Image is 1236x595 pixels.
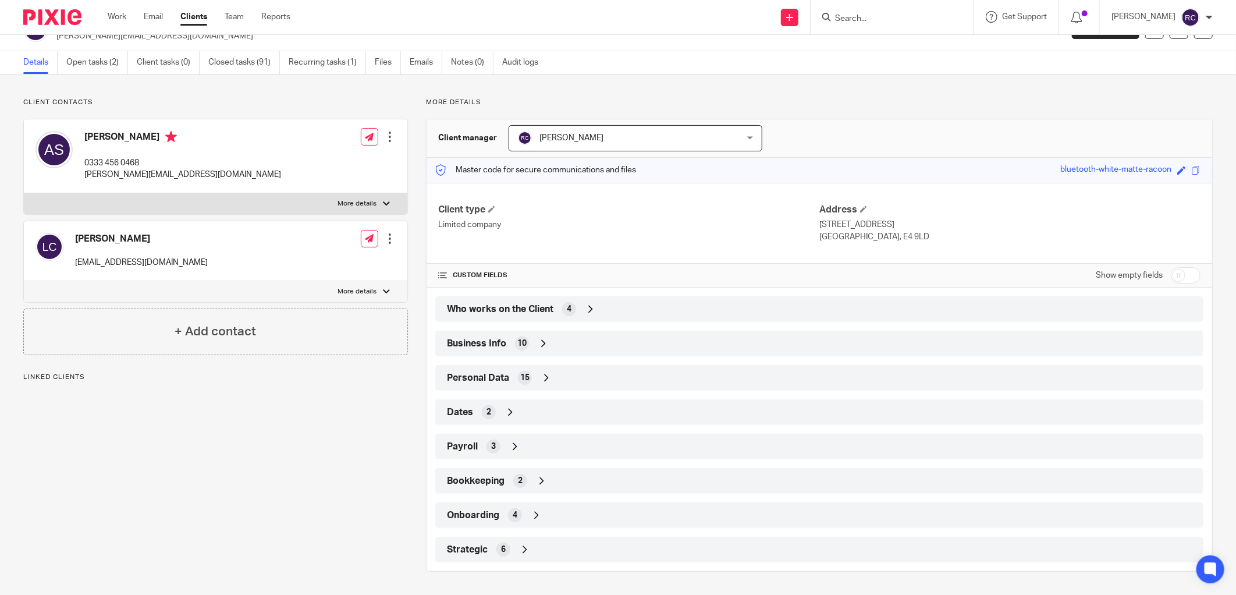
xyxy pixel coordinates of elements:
[208,51,280,74] a: Closed tasks (91)
[567,303,571,315] span: 4
[23,51,58,74] a: Details
[518,475,523,487] span: 2
[75,233,208,245] h4: [PERSON_NAME]
[1111,11,1175,23] p: [PERSON_NAME]
[1060,164,1171,177] div: bluetooth-white-matte-racoon
[108,11,126,23] a: Work
[225,11,244,23] a: Team
[56,30,1054,42] p: [PERSON_NAME][EMAIL_ADDRESS][DOMAIN_NAME]
[491,441,496,452] span: 3
[1181,8,1200,27] img: svg%3E
[410,51,442,74] a: Emails
[447,475,505,487] span: Bookkeeping
[517,338,527,349] span: 10
[75,257,208,268] p: [EMAIL_ADDRESS][DOMAIN_NAME]
[438,132,497,144] h3: Client manager
[289,51,366,74] a: Recurring tasks (1)
[447,441,478,453] span: Payroll
[1002,13,1047,21] span: Get Support
[520,372,530,384] span: 15
[834,14,939,24] input: Search
[84,169,281,180] p: [PERSON_NAME][EMAIL_ADDRESS][DOMAIN_NAME]
[180,11,207,23] a: Clients
[451,51,493,74] a: Notes (0)
[819,204,1201,216] h4: Address
[375,51,401,74] a: Files
[447,303,553,316] span: Who works on the Client
[35,131,73,168] img: svg%3E
[447,406,473,419] span: Dates
[35,233,63,261] img: svg%3E
[501,544,506,555] span: 6
[447,338,506,350] span: Business Info
[1096,270,1163,281] label: Show empty fields
[338,199,377,208] p: More details
[165,131,177,143] i: Primary
[426,98,1213,107] p: More details
[137,51,200,74] a: Client tasks (0)
[819,231,1201,243] p: [GEOGRAPHIC_DATA], E4 9LD
[438,219,819,231] p: Limited company
[502,51,547,74] a: Audit logs
[513,509,517,521] span: 4
[338,287,377,296] p: More details
[435,164,636,176] p: Master code for secure communications and files
[486,406,491,418] span: 2
[438,271,819,280] h4: CUSTOM FIELDS
[23,9,81,25] img: Pixie
[447,509,499,522] span: Onboarding
[447,544,488,556] span: Strategic
[23,98,408,107] p: Client contacts
[84,131,281,146] h4: [PERSON_NAME]
[819,219,1201,231] p: [STREET_ADDRESS]
[539,134,603,142] span: [PERSON_NAME]
[175,323,256,341] h4: + Add contact
[66,51,128,74] a: Open tasks (2)
[518,131,532,145] img: svg%3E
[84,157,281,169] p: 0333 456 0468
[261,11,290,23] a: Reports
[447,372,509,384] span: Personal Data
[144,11,163,23] a: Email
[438,204,819,216] h4: Client type
[23,373,408,382] p: Linked clients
